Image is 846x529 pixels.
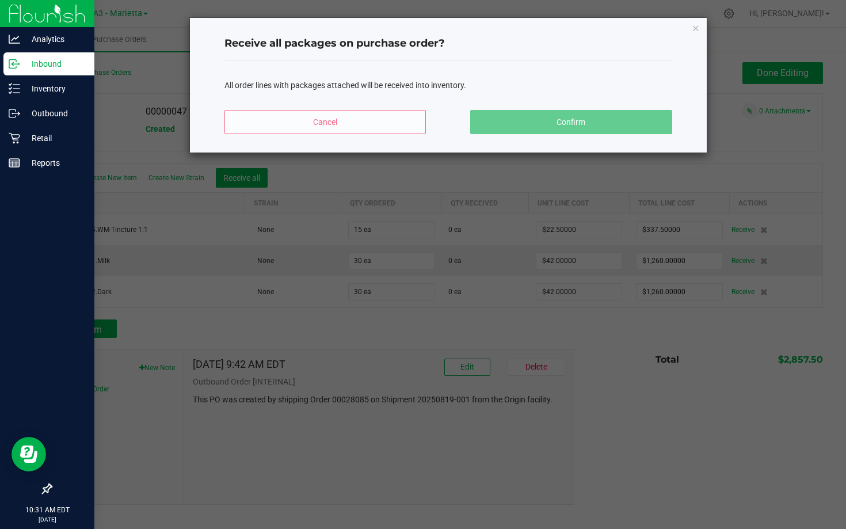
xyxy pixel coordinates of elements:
[12,437,46,471] iframe: Resource center
[224,79,672,92] div: All order lines with packages attached will be received into inventory.
[692,21,700,35] button: Close
[224,36,672,51] h4: Receive all packages on purchase order?
[470,110,672,134] button: Confirm
[224,110,426,134] button: Cancel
